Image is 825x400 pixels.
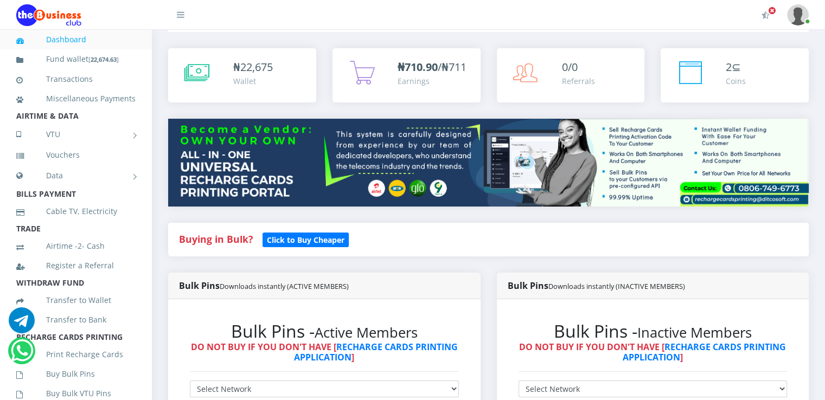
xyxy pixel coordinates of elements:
div: Coins [726,75,746,87]
strong: DO NOT BUY IF YOU DON'T HAVE [ ] [519,341,786,363]
a: VTU [16,121,136,148]
div: Referrals [562,75,595,87]
img: Logo [16,4,81,26]
a: ₦710.90/₦711 Earnings [332,48,481,102]
a: Print Recharge Cards [16,342,136,367]
span: Activate Your Membership [768,7,776,15]
a: ₦22,675 Wallet [168,48,316,102]
a: Airtime -2- Cash [16,234,136,259]
a: Chat for support [11,346,33,364]
a: Vouchers [16,143,136,167]
a: RECHARGE CARDS PRINTING APPLICATION [623,341,786,363]
b: 22,674.63 [91,55,117,63]
a: Transfer to Bank [16,307,136,332]
small: Active Members [315,323,418,342]
a: 0/0 Referrals [497,48,645,102]
b: Click to Buy Cheaper [267,235,344,245]
div: Earnings [398,75,466,87]
small: [ ] [88,55,119,63]
a: Dashboard [16,27,136,52]
a: Click to Buy Cheaper [263,233,349,246]
span: /₦711 [398,60,466,74]
img: multitenant_rcp.png [168,119,809,207]
i: Activate Your Membership [762,11,770,20]
h2: Bulk Pins - [519,321,788,341]
small: Downloads instantly (ACTIVE MEMBERS) [220,281,349,291]
a: Transfer to Wallet [16,288,136,313]
a: Chat for support [9,315,35,333]
a: RECHARGE CARDS PRINTING APPLICATION [294,341,458,363]
b: ₦710.90 [398,60,438,74]
div: Wallet [233,75,273,87]
a: Buy Bulk Pins [16,362,136,386]
small: Downloads instantly (INACTIVE MEMBERS) [548,281,685,291]
div: ₦ [233,59,273,75]
strong: DO NOT BUY IF YOU DON'T HAVE [ ] [191,341,458,363]
strong: Bulk Pins [179,280,349,292]
span: 22,675 [240,60,273,74]
a: Transactions [16,67,136,92]
a: Register a Referral [16,253,136,278]
img: User [787,4,809,25]
a: Cable TV, Electricity [16,199,136,224]
small: Inactive Members [637,323,752,342]
span: 2 [726,60,732,74]
span: 0/0 [562,60,578,74]
a: Data [16,162,136,189]
a: Miscellaneous Payments [16,86,136,111]
strong: Bulk Pins [508,280,685,292]
div: ⊆ [726,59,746,75]
h2: Bulk Pins - [190,321,459,341]
a: Fund wallet[22,674.63] [16,47,136,72]
strong: Buying in Bulk? [179,233,253,246]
